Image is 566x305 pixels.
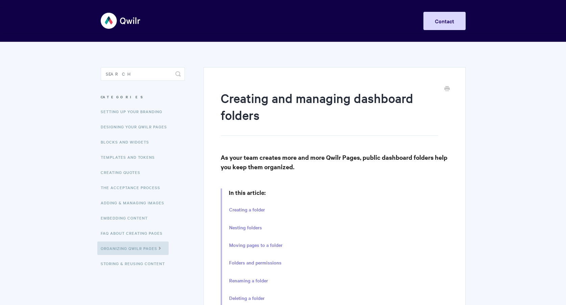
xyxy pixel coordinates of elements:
a: Blocks and Widgets [101,135,154,149]
input: Search [101,67,185,81]
a: Renaming a folder [229,277,268,284]
a: Designing Your Qwilr Pages [101,120,172,133]
a: Moving pages to a folder [229,242,282,249]
strong: In this article: [229,188,266,197]
a: Deleting a folder [229,295,265,302]
img: Qwilr Help Center [101,8,141,33]
h3: As your team creates more and more Qwilr Pages, public dashboard folders help you keep them organ... [221,153,448,172]
a: Templates and Tokens [101,150,160,164]
a: Setting up your Branding [101,105,167,118]
a: Embedding Content [101,211,153,225]
a: Nesting folders [229,224,262,231]
a: Creating a folder [229,206,265,213]
a: Storing & Reusing Content [101,257,170,270]
a: Print this Article [444,85,450,93]
a: Creating Quotes [101,166,145,179]
a: Adding & Managing Images [101,196,169,209]
h3: Categories [101,91,185,103]
h1: Creating and managing dashboard folders [221,90,438,136]
a: FAQ About Creating Pages [101,226,168,240]
a: Contact [423,12,466,30]
a: Organizing Qwilr Pages [97,242,169,255]
a: Folders and permissions [229,259,281,266]
a: The Acceptance Process [101,181,165,194]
